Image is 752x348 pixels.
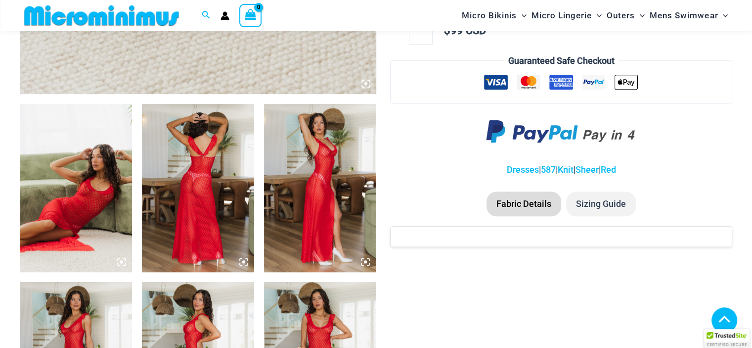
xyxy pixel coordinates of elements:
[458,1,732,30] nav: Site Navigation
[635,3,645,28] span: Menu Toggle
[718,3,728,28] span: Menu Toggle
[390,162,732,177] p: | | | |
[20,4,183,27] img: MM SHOP LOGO FLAT
[142,104,254,272] img: Sometimes Red 587 Dress
[409,23,432,44] input: Product quantity
[202,9,211,22] a: Search icon link
[517,3,527,28] span: Menu Toggle
[650,3,718,28] span: Mens Swimwear
[604,3,647,28] a: OutersMenu ToggleMenu Toggle
[504,53,619,68] legend: Guaranteed Safe Checkout
[592,3,602,28] span: Menu Toggle
[531,3,592,28] span: Micro Lingerie
[487,192,561,216] li: Fabric Details
[239,4,262,27] a: View Shopping Cart, empty
[601,164,616,175] a: Red
[462,3,517,28] span: Micro Bikinis
[647,3,730,28] a: Mens SwimwearMenu ToggleMenu Toggle
[264,104,376,272] img: Sometimes Red 587 Dress
[459,3,529,28] a: Micro BikinisMenu ToggleMenu Toggle
[221,11,229,20] a: Account icon link
[575,164,599,175] a: Sheer
[541,164,556,175] a: 587
[529,3,604,28] a: Micro LingerieMenu ToggleMenu Toggle
[20,104,132,272] img: Sometimes Red 587 Dress
[507,164,539,175] a: Dresses
[558,164,574,175] a: Knit
[704,329,750,348] div: TrustedSite Certified
[607,3,635,28] span: Outers
[566,192,636,216] li: Sizing Guide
